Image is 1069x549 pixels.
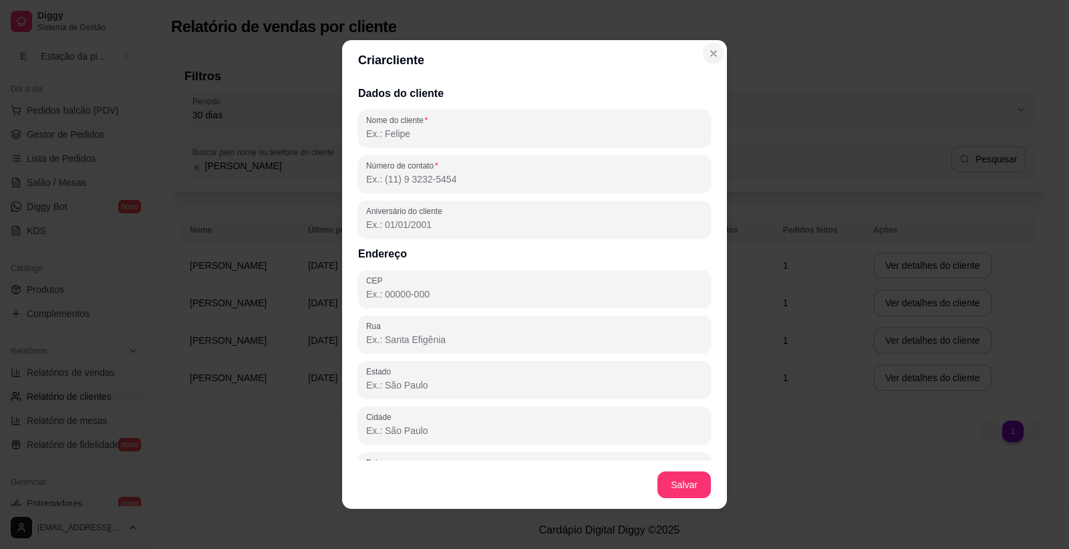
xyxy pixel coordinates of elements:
input: Nome do cliente [366,127,703,140]
label: Rua [366,320,386,332]
label: Aniversário do cliente [366,205,447,217]
input: Aniversário do cliente [366,218,703,231]
label: CEP [366,275,387,286]
h2: Dados do cliente [358,86,711,102]
input: Número de contato [366,173,703,186]
label: Cidade [366,411,396,423]
input: Rua [366,333,703,346]
input: Estado [366,378,703,392]
button: Salvar [657,471,711,498]
label: Bairro [366,457,392,468]
label: Nome do cliente [366,114,432,126]
input: Cidade [366,424,703,437]
header: Criar cliente [342,40,727,80]
input: CEP [366,288,703,301]
h2: Endereço [358,246,711,262]
button: Close [703,43,724,64]
label: Número de contato [366,160,442,171]
label: Estado [366,366,396,377]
